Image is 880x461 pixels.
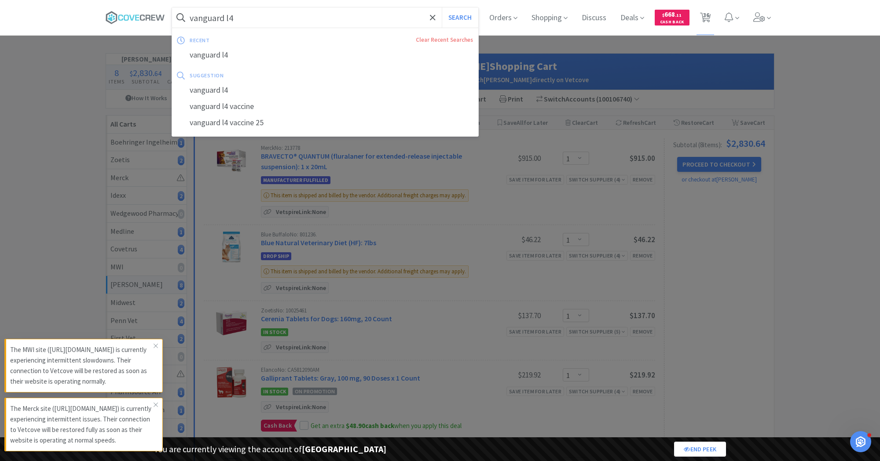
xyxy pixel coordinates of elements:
[850,431,871,452] iframe: Intercom live chat
[442,7,478,28] button: Search
[10,345,154,387] p: The MWI site ([URL][DOMAIN_NAME]) is currently experiencing intermittent slowdowns. Their connect...
[675,12,682,18] span: . 11
[660,20,684,25] span: Cash Back
[172,115,478,131] div: vanguard l4 vaccine 25
[578,14,610,22] a: Discuss
[662,12,664,18] span: $
[10,403,154,446] p: The Merck site ([URL][DOMAIN_NAME]) is currently experiencing intermittent issues. Their connecti...
[154,442,386,456] p: You are currently viewing the account of
[172,7,478,28] input: Search by item, sku, manufacturer, ingredient, size...
[662,10,682,18] span: 668
[190,33,312,47] div: recent
[172,98,478,115] div: vanguard l4 vaccine
[416,36,473,44] a: Clear Recent Searches
[190,69,348,82] div: suggestion
[172,47,478,63] div: vanguard l4
[302,443,386,454] strong: [GEOGRAPHIC_DATA]
[655,6,689,29] a: $668.11Cash Back
[172,82,478,98] div: vanguard l4
[697,15,715,23] a: 36
[674,442,726,457] a: End Peek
